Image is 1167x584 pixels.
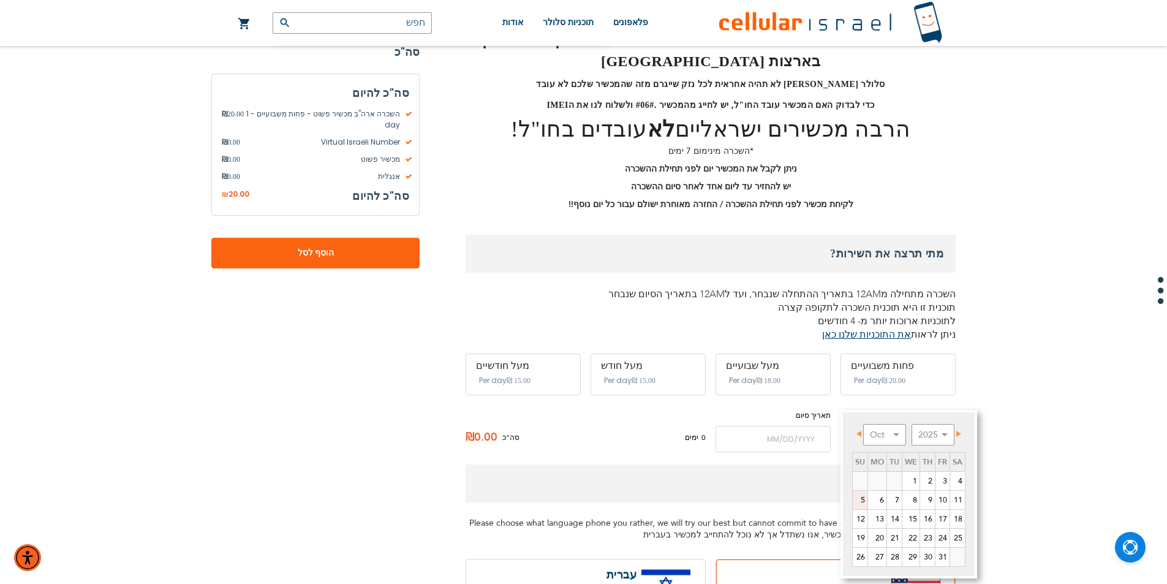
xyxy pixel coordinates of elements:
[935,510,950,528] a: 17
[469,517,956,540] span: Please choose what language phone you rather, we will try our best but cannot commit to have a He...
[222,171,240,182] span: 0.00
[222,137,227,148] span: ₪
[853,548,867,566] a: 26
[887,548,902,566] a: 28
[352,187,409,205] h3: סה"כ להיום
[476,360,570,371] div: מעל חודשיים
[855,457,865,468] span: Sunday
[949,426,964,441] a: Next
[613,18,648,27] span: פלאפונים
[887,529,902,547] a: 21
[222,84,409,102] h3: סה"כ להיום
[466,145,956,157] p: *השכרה מינימום 7 ימים
[632,376,655,385] span: ‏15.00 ₪
[902,491,920,509] a: 8
[685,432,698,443] span: ימים
[222,154,227,165] span: ₪
[938,457,947,468] span: Friday
[604,375,632,386] span: Per day
[856,431,861,437] span: Prev
[222,189,228,200] span: ₪
[935,548,950,566] a: 31
[950,491,965,509] a: 11
[950,529,965,547] a: 25
[935,472,950,490] a: 3
[252,247,379,260] span: הוסף לסל
[868,491,886,509] a: 6
[882,376,905,385] span: ‏20.00 ₪
[853,426,869,441] a: Prev
[625,163,797,175] strong: ניתן לקבל את המכשיר יום לפני תחילת ההשכרה
[719,1,942,45] img: לוגו סלולר ישראל
[716,426,831,452] input: MM/DD/YYYY
[822,328,911,341] a: את התוכניות שלנו כאן
[466,114,956,145] h2: הרבה מכשירים ישראליים עובדים בחו"ל!
[631,181,791,192] strong: יש להחזיר עד ליום אחד לאחר סיום ההשכרה
[905,457,917,468] span: Wednesday
[853,529,867,547] a: 19
[920,491,935,509] a: 9
[716,410,831,421] label: תאריך סיום
[868,529,886,547] a: 20
[211,43,420,61] strong: סה"כ
[466,235,956,273] h3: מתי תרצה את השירות?
[222,154,240,165] span: 0.00
[863,424,906,446] select: Select month
[240,137,409,148] span: Virtual Israeli Number
[902,548,920,566] a: 29
[920,548,935,566] a: 30
[887,510,902,528] a: 14
[222,171,227,182] span: ₪
[240,171,409,182] span: אנגלית
[222,137,240,148] span: 0.00
[211,238,420,268] button: הוסף לסל
[851,360,945,371] div: פחות משבועיים
[853,491,867,509] a: 5
[902,529,920,547] a: 22
[871,457,884,468] span: Monday
[228,189,249,199] span: 20.00
[698,432,706,443] span: 0
[889,457,899,468] span: Tuesday
[543,18,594,27] span: תוכניות סלולר
[935,529,950,547] a: 24
[502,18,523,27] span: אודות
[273,12,432,34] input: חפש
[536,80,885,89] strong: סלולר [PERSON_NAME] לא תהיה אחראית לכל נזק שייגרם מזה שהמכשיר שלכם לא עובד
[466,287,956,301] p: השכרה מתחילה מ12AM בתאריך ההתחלה שנבחר, ועד ל12AM בתאריך הסיום שנבחר
[648,117,675,142] strong: לא
[244,108,409,131] span: השכרה ארה"ב מכשיר פשוט - פחות משבועיים - 1 day
[726,360,820,371] div: מעל שבועיים
[868,548,886,566] a: 27
[729,375,757,386] span: Per day
[568,199,853,210] strong: לקיחת מכשיר לפני תחילת ההשכרה / החזרה מאוחרת ישולם עבור כל יום נוסף!!
[507,376,531,385] span: ‏15.00 ₪
[478,32,943,69] strong: באם אתם רוצים להשתמש במכשיר שלכם באחריותכם לבדוק שהוא תומך בארצות [GEOGRAPHIC_DATA]
[923,457,932,468] span: Thursday
[950,510,965,528] a: 18
[546,100,874,110] strong: כדי לבדוק האם המכשיר עובד החו"ל, יש לחייג מהמכשיר .#06# ולשלוח לנו את הIMEI
[956,431,961,437] span: Next
[222,108,227,119] span: ₪
[853,510,867,528] a: 12
[466,428,502,447] span: ₪0.00
[887,491,902,509] a: 7
[912,424,954,446] select: Select year
[920,510,935,528] a: 16
[902,510,920,528] a: 15
[854,375,882,386] span: Per day
[240,154,409,165] span: מכשיר פשוט
[950,472,965,490] a: 4
[953,457,962,468] span: Saturday
[920,529,935,547] a: 23
[502,432,519,443] span: סה"כ
[601,360,695,371] div: מעל חודש
[222,108,244,131] span: 20.00
[868,510,886,528] a: 13
[902,472,920,490] a: 1
[935,491,950,509] a: 10
[466,301,956,341] p: תוכנית זו היא תוכנית השכרה לתקופה קצרה לתוכניות ארוכות יותר מ- 4 חודשים ניתן לראות
[14,544,41,571] div: תפריט נגישות
[757,376,780,385] span: ‏18.00 ₪
[920,472,935,490] a: 2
